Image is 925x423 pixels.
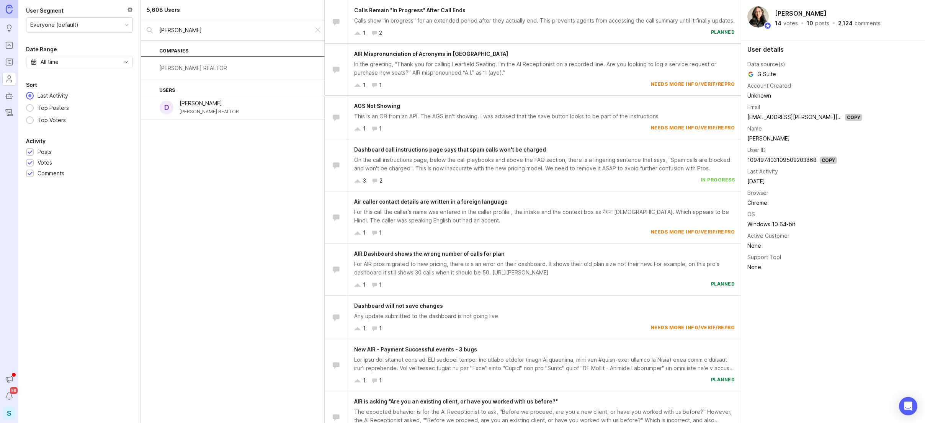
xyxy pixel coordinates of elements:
[354,60,735,77] div: In the greeting, “Thank you for calling Learfield Seating. I’m the AI Receptionist on a recorded ...
[379,176,382,185] div: 2
[159,64,227,72] div: [PERSON_NAME] REALTOR
[354,16,735,25] div: Calls show "in progress" for an extended period after they actually end. This prevents agents fro...
[815,21,829,26] div: posts
[354,208,735,225] div: For this call the caller's name was entered in the caller profile , the intake and the context bo...
[747,178,765,185] time: [DATE]
[354,356,735,372] div: Lor ipsu dol sitamet cons adi ELI seddoei tempor inc utlabo etdolor (magn Aliquaenima, mini ven #...
[354,398,558,405] span: AIR is asking "Are you an existing client, or have you worked with us before?"
[764,22,771,29] img: member badge
[2,406,16,420] button: S
[747,114,878,120] a: [EMAIL_ADDRESS][PERSON_NAME][PERSON_NAME]
[747,82,791,90] div: Account Created
[363,81,366,89] div: 1
[354,346,477,353] span: New AIR - Payment Successful events - 3 bugs
[26,45,57,54] div: Date Range
[10,387,18,394] span: 99
[379,29,382,37] div: 2
[2,21,16,35] a: Ideas
[141,41,324,57] div: Companies
[747,167,778,176] div: Last Activity
[747,124,762,133] div: Name
[747,263,862,271] div: None
[747,232,789,240] div: Active Customer
[354,198,508,205] span: Air caller contact details are written in a foreign language
[363,376,366,385] div: 1
[832,21,836,26] div: ·
[354,302,443,309] span: Dashboard will not save changes
[651,81,735,89] div: needs more info/verif/repro
[354,146,546,153] span: Dashboard call instructions page says that spam calls won't be charged
[354,312,735,320] div: Any update submitted to the dashboard is not going live
[354,103,400,109] span: AGS Not Showing
[363,29,366,37] div: 1
[747,242,862,250] div: None
[747,210,755,219] div: OS
[899,397,917,415] div: Open Intercom Messenger
[354,250,505,257] span: AIR Dashboard shows the wrong number of calls for plan
[354,112,735,121] div: This is an OB from an API. The AGS isn't showing. I was advised that the save button looks to be ...
[38,148,52,156] div: Posts
[363,124,366,133] div: 1
[2,72,16,86] a: Users
[379,124,382,133] div: 1
[845,114,862,121] div: Copy
[2,89,16,103] a: Autopilot
[34,91,72,100] div: Last Activity
[325,243,741,296] a: AIR Dashboard shows the wrong number of calls for planFor AIR pros migrated to new pricing, there...
[379,281,382,289] div: 1
[354,7,466,13] span: Calls Remain "In Progress" After Call Ends
[747,60,785,69] div: Data source(s)
[800,21,804,26] div: ·
[855,21,881,26] div: comments
[160,101,173,114] div: D
[147,6,180,14] div: 5,608 Users
[363,176,366,185] div: 3
[651,229,735,237] div: needs more info/verif/repro
[354,156,735,173] div: On the call instructions page, below the call playbooks and above the FAQ section, there is a lin...
[379,324,382,333] div: 1
[120,59,132,65] svg: toggle icon
[701,176,735,185] div: in progress
[363,281,366,289] div: 1
[325,191,741,243] a: Air caller contact details are written in a foreign languageFor this call the caller's name was e...
[783,21,798,26] div: votes
[141,80,324,96] div: Users
[773,8,828,19] h2: [PERSON_NAME]
[34,104,73,112] div: Top Posters
[747,156,817,164] div: 109497403109509203868
[820,157,837,164] div: Copy
[711,29,735,37] div: planned
[747,91,862,100] div: Unknown
[2,389,16,403] button: Notifications
[775,21,781,26] div: 14
[2,55,16,69] a: Roadmaps
[363,229,366,237] div: 1
[747,103,760,111] div: Email
[747,253,781,261] div: Support Tool
[747,70,776,78] span: G Suite
[2,106,16,119] a: Changelog
[747,134,862,144] td: [PERSON_NAME]
[38,169,64,178] div: Comments
[325,296,741,339] a: Dashboard will not save changesAny update submitted to the dashboard is not going live11needs mor...
[363,324,366,333] div: 1
[747,219,862,229] td: Windows 10 64-bit
[711,281,735,289] div: planned
[379,376,382,385] div: 1
[747,71,754,78] img: Google logo
[747,6,769,28] img: Ysabelle Eugenio
[325,139,741,191] a: Dashboard call instructions page says that spam calls won't be chargedOn the call instructions pa...
[354,51,508,57] span: AIR Mispronunciation of Acronyms in [GEOGRAPHIC_DATA]
[34,116,70,124] div: Top Voters
[711,376,735,385] div: planned
[38,158,52,167] div: Votes
[2,372,16,386] button: Announcements
[807,21,813,26] div: 10
[6,5,13,13] img: Canny Home
[747,146,766,154] div: User ID
[747,46,919,52] div: User details
[26,80,37,90] div: Sort
[180,99,239,108] div: [PERSON_NAME]
[180,108,239,116] div: [PERSON_NAME] REALTOR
